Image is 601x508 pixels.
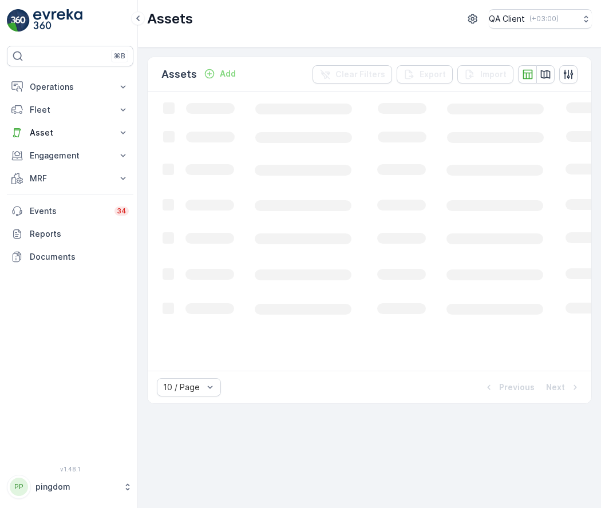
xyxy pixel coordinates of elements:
[7,98,133,121] button: Fleet
[313,65,392,84] button: Clear Filters
[35,481,117,493] p: pingdom
[7,223,133,245] a: Reports
[161,66,197,82] p: Assets
[117,207,126,216] p: 34
[529,14,559,23] p: ( +03:00 )
[30,150,110,161] p: Engagement
[7,200,133,223] a: Events34
[480,69,507,80] p: Import
[7,9,30,32] img: logo
[7,144,133,167] button: Engagement
[7,76,133,98] button: Operations
[10,478,28,496] div: PP
[220,68,236,80] p: Add
[397,65,453,84] button: Export
[420,69,446,80] p: Export
[30,251,129,263] p: Documents
[7,167,133,190] button: MRF
[7,466,133,473] span: v 1.48.1
[489,9,592,29] button: QA Client(+03:00)
[499,382,535,393] p: Previous
[7,475,133,499] button: PPpingdom
[30,127,110,138] p: Asset
[489,13,525,25] p: QA Client
[33,9,82,32] img: logo_light-DOdMpM7g.png
[199,67,240,81] button: Add
[114,51,125,61] p: ⌘B
[545,380,582,394] button: Next
[30,104,110,116] p: Fleet
[457,65,513,84] button: Import
[30,173,110,184] p: MRF
[30,81,110,93] p: Operations
[147,10,193,28] p: Assets
[7,121,133,144] button: Asset
[482,380,536,394] button: Previous
[546,382,565,393] p: Next
[30,205,108,217] p: Events
[7,245,133,268] a: Documents
[335,69,385,80] p: Clear Filters
[30,228,129,240] p: Reports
